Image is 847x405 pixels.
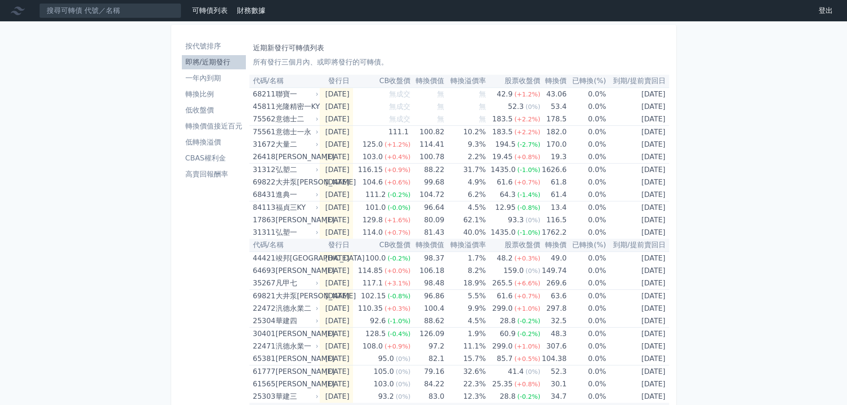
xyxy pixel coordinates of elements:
th: 代碼/名稱 [249,239,320,252]
td: [DATE] [320,214,353,226]
td: [DATE] [606,188,669,201]
li: 一年內到期 [182,73,246,84]
div: 183.5 [490,113,514,125]
div: [PERSON_NAME] [276,265,317,277]
td: [DATE] [320,126,353,139]
td: 13.4 [540,201,566,214]
div: 128.5 [364,328,388,340]
div: 28.8 [498,315,518,327]
div: 30401 [253,328,273,340]
td: [DATE] [320,176,353,188]
td: 0.0% [566,151,606,164]
div: 103.0 [361,151,385,163]
div: 75561 [253,126,273,138]
td: [DATE] [606,315,669,328]
li: 即將/近期發行 [182,57,246,68]
td: [DATE] [606,164,669,176]
div: 61.6 [495,290,514,302]
div: 弘塑二 [276,164,317,176]
td: [DATE] [606,88,669,100]
div: 汎德永業一 [276,340,317,353]
th: 轉換價 [540,75,566,88]
td: [DATE] [606,214,669,226]
td: 0.0% [566,100,606,113]
div: 大井泵[PERSON_NAME] [276,290,317,302]
a: 按代號排序 [182,39,246,53]
span: (+2.2%) [514,128,540,136]
div: 111.1 [386,126,410,138]
span: (+1.0%) [514,343,540,350]
li: CBAS權利金 [182,153,246,164]
td: 32.5 [540,315,566,328]
td: [DATE] [606,328,669,341]
a: 財務數據 [237,6,265,15]
a: 即將/近期發行 [182,55,246,69]
td: [DATE] [320,138,353,151]
span: (+1.2%) [385,141,410,148]
div: 108.0 [361,340,385,353]
td: [DATE] [320,290,353,303]
td: 61.4 [540,188,566,201]
td: 1.9% [444,328,486,341]
div: 大井泵[PERSON_NAME] [276,176,317,188]
td: 182.0 [540,126,566,139]
div: 65381 [253,353,273,365]
div: 44421 [253,252,273,265]
span: (+0.8%) [514,153,540,160]
td: [DATE] [606,100,669,113]
span: (0%) [396,355,410,362]
td: 1.7% [444,252,486,265]
td: 1762.2 [540,226,566,239]
div: 22472 [253,302,273,315]
div: 意德士一永 [276,126,317,138]
div: 299.0 [490,302,514,315]
span: (-0.2%) [388,191,411,198]
td: 2.2% [444,151,486,164]
th: 轉換價值 [410,239,444,252]
div: 弘塑一 [276,226,317,239]
td: 9.3% [444,138,486,151]
span: (+1.0%) [514,305,540,312]
td: 0.0% [566,328,606,341]
div: 299.0 [490,340,514,353]
span: (+0.4%) [385,153,410,160]
li: 低轉換溢價 [182,137,246,148]
td: 0.0% [566,188,606,201]
th: 已轉換(%) [566,75,606,88]
td: 61.8 [540,176,566,188]
td: 170.0 [540,138,566,151]
div: 114.0 [361,226,385,239]
td: 52.3 [540,365,566,378]
span: (-0.8%) [388,293,411,300]
td: 0.0% [566,126,606,139]
span: (+0.7%) [514,293,540,300]
th: 發行日 [320,239,353,252]
div: 68431 [253,188,273,201]
td: [DATE] [320,100,353,113]
span: (-0.2%) [388,255,411,262]
th: 股票收盤價 [486,239,540,252]
div: 聯寶一 [276,88,317,100]
td: 126.09 [410,328,444,341]
span: 無 [437,102,444,111]
td: 32.6% [444,365,486,378]
div: 26418 [253,151,273,163]
td: [DATE] [320,201,353,214]
span: (+0.3%) [514,255,540,262]
input: 搜尋可轉債 代號／名稱 [39,3,181,18]
td: 114.41 [410,138,444,151]
span: (+0.0%) [385,267,410,274]
div: 61.6 [495,176,514,188]
td: 297.8 [540,302,566,315]
div: 116.15 [356,164,385,176]
div: 竣邦[GEOGRAPHIC_DATA] [276,252,317,265]
td: 0.0% [566,340,606,353]
span: (+6.6%) [514,280,540,287]
td: [DATE] [606,138,669,151]
td: 0.0% [566,214,606,226]
span: 無 [479,102,486,111]
td: 100.78 [410,151,444,164]
a: CBAS權利金 [182,151,246,165]
div: 61777 [253,365,273,378]
div: 117.1 [361,277,385,289]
